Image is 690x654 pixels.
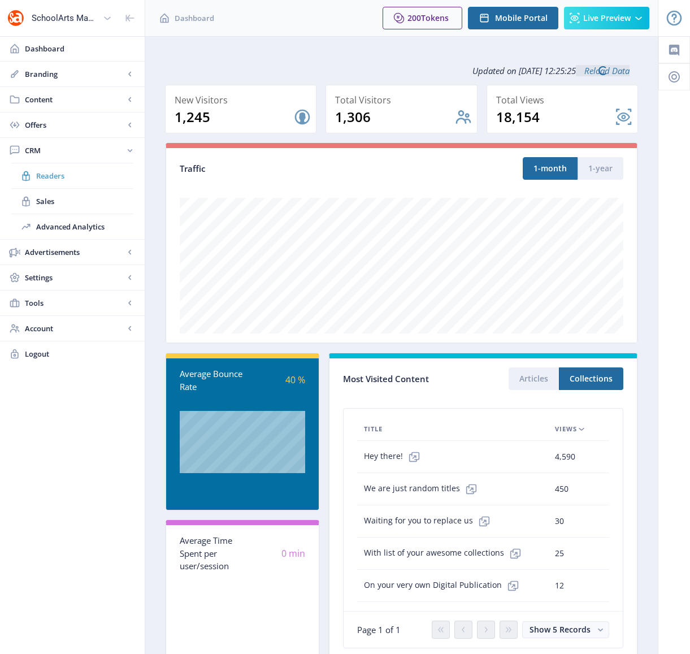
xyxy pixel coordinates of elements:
[555,579,564,592] span: 12
[180,534,242,573] div: Average Time Spent per user/session
[496,92,633,108] div: Total Views
[583,14,631,23] span: Live Preview
[335,108,454,126] div: 1,306
[25,43,136,54] span: Dashboard
[509,367,559,390] button: Articles
[578,157,623,180] button: 1-year
[495,14,548,23] span: Mobile Portal
[555,450,575,464] span: 4,590
[25,348,136,360] span: Logout
[364,422,383,436] span: Title
[25,246,124,258] span: Advertisements
[555,514,564,528] span: 30
[180,162,402,175] div: Traffic
[175,92,311,108] div: New Visitors
[25,323,124,334] span: Account
[25,272,124,283] span: Settings
[468,7,558,29] button: Mobile Portal
[36,196,133,207] span: Sales
[7,9,25,27] img: properties.app_icon.png
[165,57,638,85] div: Updated on [DATE] 12:25:25
[285,374,305,386] span: 40 %
[421,12,449,23] span: Tokens
[530,624,591,635] span: Show 5 Records
[25,145,124,156] span: CRM
[175,108,293,126] div: 1,245
[559,367,623,390] button: Collections
[357,624,401,635] span: Page 1 of 1
[242,547,305,560] div: 0 min
[555,482,569,496] span: 450
[36,170,133,181] span: Readers
[25,94,124,105] span: Content
[25,297,124,309] span: Tools
[364,445,426,468] span: Hey there!
[576,65,630,76] a: Reload Data
[343,370,483,388] div: Most Visited Content
[496,108,615,126] div: 18,154
[335,92,472,108] div: Total Visitors
[32,6,98,31] div: SchoolArts Magazine
[383,7,462,29] button: 200Tokens
[364,542,527,565] span: With list of your awesome collections
[11,214,133,239] a: Advanced Analytics
[180,367,242,393] div: Average Bounce Rate
[364,478,483,500] span: We are just random titles
[555,422,577,436] span: Views
[11,163,133,188] a: Readers
[555,547,564,560] span: 25
[25,68,124,80] span: Branding
[523,157,578,180] button: 1-month
[564,7,649,29] button: Live Preview
[36,221,133,232] span: Advanced Analytics
[364,510,496,532] span: Waiting for you to replace us
[11,189,133,214] a: Sales
[522,621,609,638] button: Show 5 Records
[175,12,214,24] span: Dashboard
[364,574,524,597] span: On your very own Digital Publication
[25,119,124,131] span: Offers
